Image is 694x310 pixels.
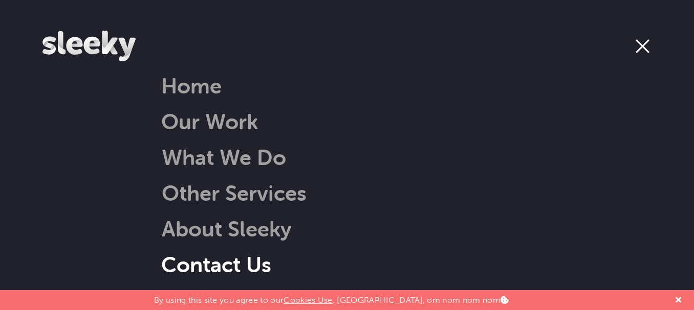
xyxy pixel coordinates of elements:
[136,180,307,206] a: Other Services
[136,216,292,242] a: About Sleeky
[161,251,271,277] a: Contact Us
[284,295,333,305] a: Cookies Use
[161,108,258,134] a: Our Work
[42,31,136,61] img: Sleeky Web Design Newcastle
[161,73,222,99] a: Home
[154,290,509,305] p: By using this site you agree to our . [GEOGRAPHIC_DATA], om nom nom nom
[136,144,286,170] a: What We Do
